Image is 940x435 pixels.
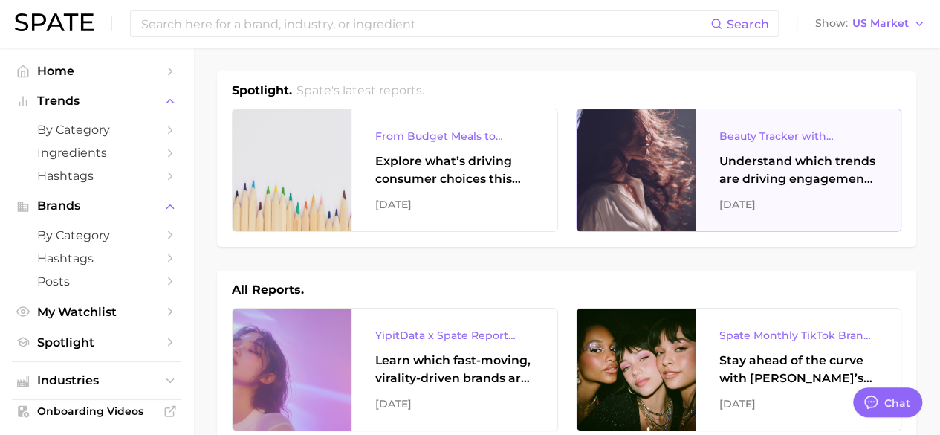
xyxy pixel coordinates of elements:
[12,370,181,392] button: Industries
[12,164,181,187] a: Hashtags
[12,195,181,217] button: Brands
[12,270,181,293] a: Posts
[852,19,909,28] span: US Market
[296,82,424,100] h2: Spate's latest reports.
[375,152,534,188] div: Explore what’s driving consumer choices this back-to-school season From budget-friendly meals to ...
[37,199,156,213] span: Brands
[576,308,902,431] a: Spate Monthly TikTok Brands TrackerStay ahead of the curve with [PERSON_NAME]’s latest monthly tr...
[232,281,304,299] h1: All Reports.
[12,141,181,164] a: Ingredients
[375,127,534,145] div: From Budget Meals to Functional Snacks: Food & Beverage Trends Shaping Consumer Behavior This Sch...
[37,274,156,289] span: Posts
[815,19,848,28] span: Show
[37,335,156,349] span: Spotlight
[719,127,878,145] div: Beauty Tracker with Popularity Index
[37,169,156,183] span: Hashtags
[37,405,156,418] span: Onboarding Videos
[232,82,292,100] h1: Spotlight.
[37,305,156,319] span: My Watchlist
[37,146,156,160] span: Ingredients
[140,11,710,36] input: Search here for a brand, industry, or ingredient
[37,251,156,265] span: Hashtags
[375,326,534,344] div: YipitData x Spate Report Virality-Driven Brands Are Taking a Slice of the Beauty Pie
[37,228,156,242] span: by Category
[719,196,878,213] div: [DATE]
[232,308,558,431] a: YipitData x Spate Report Virality-Driven Brands Are Taking a Slice of the Beauty PieLearn which f...
[719,152,878,188] div: Understand which trends are driving engagement across platforms in the skin, hair, makeup, and fr...
[37,123,156,137] span: by Category
[719,352,878,387] div: Stay ahead of the curve with [PERSON_NAME]’s latest monthly tracker, spotlighting the fastest-gro...
[15,13,94,31] img: SPATE
[12,90,181,112] button: Trends
[12,224,181,247] a: by Category
[12,118,181,141] a: by Category
[12,247,181,270] a: Hashtags
[375,352,534,387] div: Learn which fast-moving, virality-driven brands are leading the pack, the risks of viral growth, ...
[811,14,929,33] button: ShowUS Market
[37,94,156,108] span: Trends
[12,59,181,83] a: Home
[375,395,534,413] div: [DATE]
[719,395,878,413] div: [DATE]
[37,374,156,387] span: Industries
[12,300,181,323] a: My Watchlist
[12,331,181,354] a: Spotlight
[232,109,558,232] a: From Budget Meals to Functional Snacks: Food & Beverage Trends Shaping Consumer Behavior This Sch...
[576,109,902,232] a: Beauty Tracker with Popularity IndexUnderstand which trends are driving engagement across platfor...
[12,400,181,422] a: Onboarding Videos
[727,17,769,31] span: Search
[375,196,534,213] div: [DATE]
[719,326,878,344] div: Spate Monthly TikTok Brands Tracker
[37,64,156,78] span: Home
